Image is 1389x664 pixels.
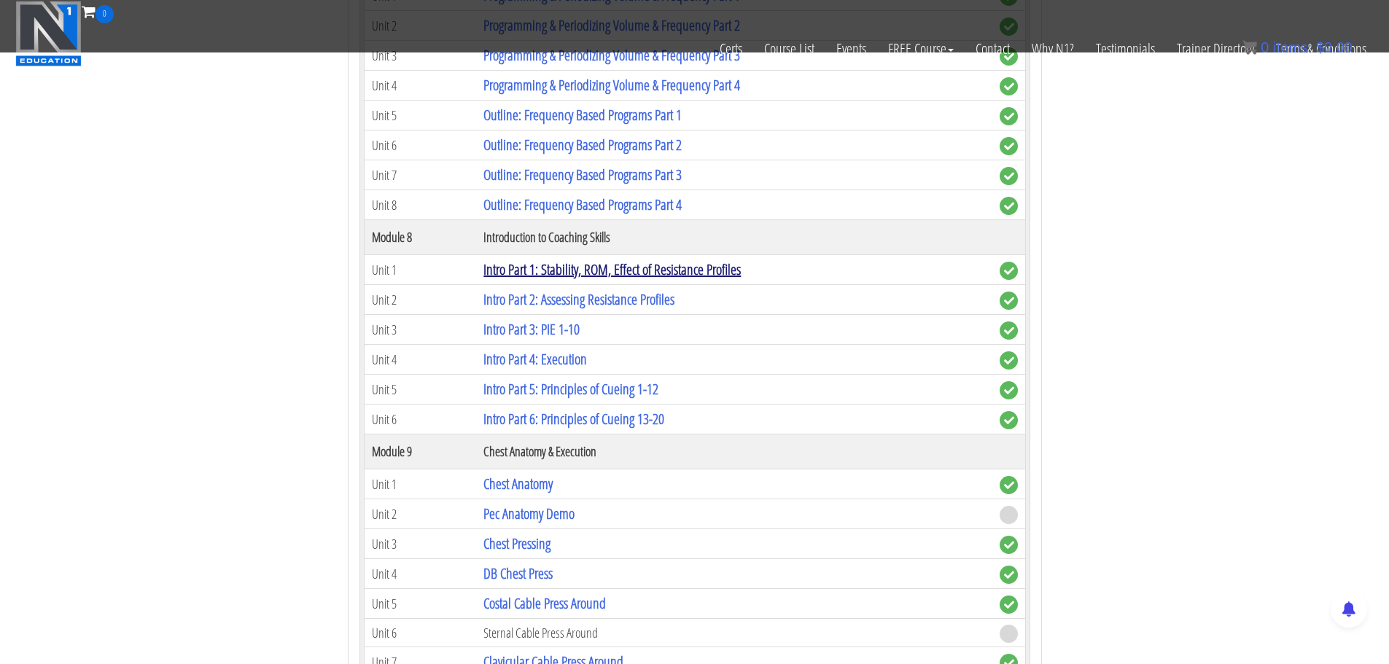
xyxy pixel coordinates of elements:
[1316,39,1324,55] span: $
[1000,321,1018,340] span: complete
[1000,167,1018,185] span: complete
[364,71,476,101] td: Unit 4
[483,349,587,369] a: Intro Part 4: Execution
[825,23,877,74] a: Events
[476,619,992,647] td: Sternal Cable Press Around
[483,534,550,553] a: Chest Pressing
[1000,381,1018,399] span: complete
[364,220,476,255] th: Module 8
[1000,137,1018,155] span: complete
[364,190,476,220] td: Unit 8
[82,1,114,21] a: 0
[965,23,1021,74] a: Contact
[483,319,580,339] a: Intro Part 3: PIE 1-10
[1000,566,1018,584] span: complete
[483,504,575,523] a: Pec Anatomy Demo
[483,409,664,429] a: Intro Part 6: Principles of Cueing 13-20
[483,379,658,399] a: Intro Part 5: Principles of Cueing 1-12
[1000,292,1018,310] span: complete
[364,499,476,529] td: Unit 2
[364,160,476,190] td: Unit 7
[1273,39,1312,55] span: items:
[364,101,476,130] td: Unit 5
[364,469,476,499] td: Unit 1
[364,315,476,345] td: Unit 3
[1000,595,1018,614] span: complete
[1000,476,1018,494] span: complete
[483,135,682,155] a: Outline: Frequency Based Programs Part 2
[483,105,682,125] a: Outline: Frequency Based Programs Part 1
[364,375,476,405] td: Unit 5
[1261,39,1269,55] span: 0
[1265,23,1377,74] a: Terms & Conditions
[364,529,476,559] td: Unit 3
[364,434,476,469] th: Module 9
[483,75,740,95] a: Programming & Periodizing Volume & Frequency Part 4
[364,130,476,160] td: Unit 6
[1085,23,1166,74] a: Testimonials
[1000,107,1018,125] span: complete
[364,255,476,285] td: Unit 1
[483,563,553,583] a: DB Chest Press
[1242,39,1353,55] a: 0 items: $0.00
[476,220,992,255] th: Introduction to Coaching Skills
[364,589,476,619] td: Unit 5
[877,23,965,74] a: FREE Course
[364,619,476,647] td: Unit 6
[1000,536,1018,554] span: complete
[1242,40,1257,55] img: icon11.png
[483,195,682,214] a: Outline: Frequency Based Programs Part 4
[1000,411,1018,429] span: complete
[1316,39,1353,55] bdi: 0.00
[483,165,682,184] a: Outline: Frequency Based Programs Part 3
[483,593,606,613] a: Costal Cable Press Around
[364,405,476,434] td: Unit 6
[753,23,825,74] a: Course List
[483,474,553,493] a: Chest Anatomy
[1000,351,1018,370] span: complete
[364,345,476,375] td: Unit 4
[1000,197,1018,215] span: complete
[96,5,114,23] span: 0
[15,1,82,66] img: n1-education
[1166,23,1265,74] a: Trainer Directory
[1000,262,1018,280] span: complete
[476,434,992,469] th: Chest Anatomy & Execution
[364,559,476,589] td: Unit 4
[709,23,753,74] a: Certs
[364,285,476,315] td: Unit 2
[483,259,741,279] a: Intro Part 1: Stability, ROM, Effect of Resistance Profiles
[483,289,674,309] a: Intro Part 2: Assessing Resistance Profiles
[1021,23,1085,74] a: Why N1?
[1000,77,1018,95] span: complete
